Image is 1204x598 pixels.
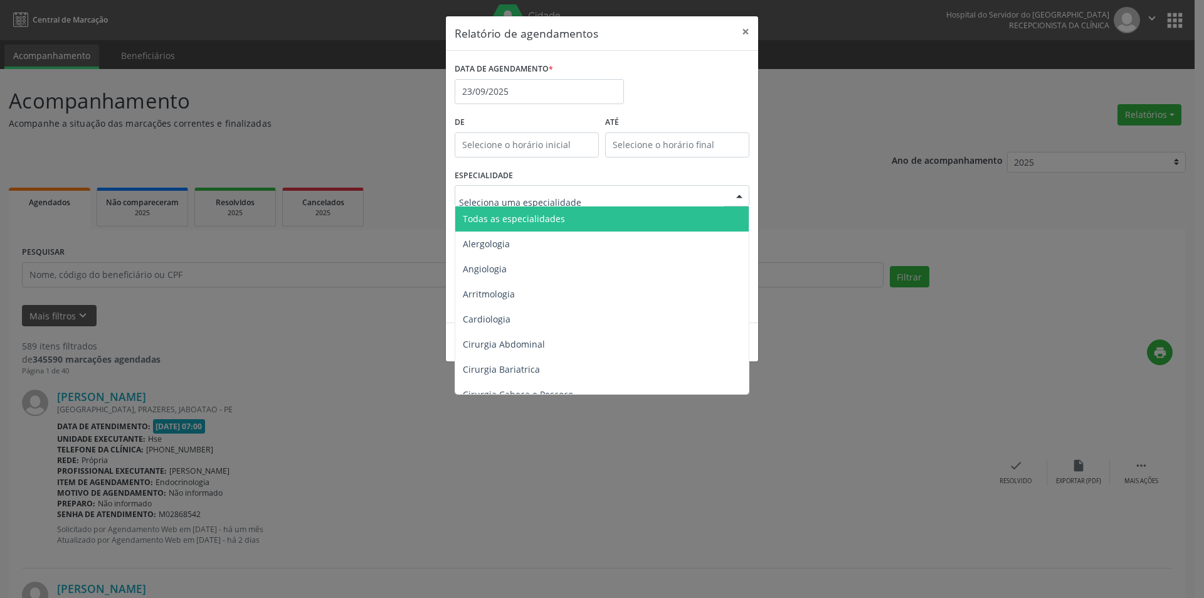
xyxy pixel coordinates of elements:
span: Cirurgia Abdominal [463,338,545,350]
h5: Relatório de agendamentos [455,25,598,41]
label: DATA DE AGENDAMENTO [455,60,553,79]
span: Angiologia [463,263,507,275]
span: Alergologia [463,238,510,250]
label: ESPECIALIDADE [455,166,513,186]
label: ATÉ [605,113,749,132]
input: Selecione o horário inicial [455,132,599,158]
label: De [455,113,599,132]
input: Selecione o horário final [605,132,749,158]
button: Close [733,16,758,47]
input: Seleciona uma especialidade [459,190,724,215]
span: Cirurgia Bariatrica [463,363,540,375]
input: Selecione uma data ou intervalo [455,79,624,104]
span: Cardiologia [463,313,510,325]
span: Arritmologia [463,288,515,300]
span: Todas as especialidades [463,213,565,225]
span: Cirurgia Cabeça e Pescoço [463,388,573,400]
